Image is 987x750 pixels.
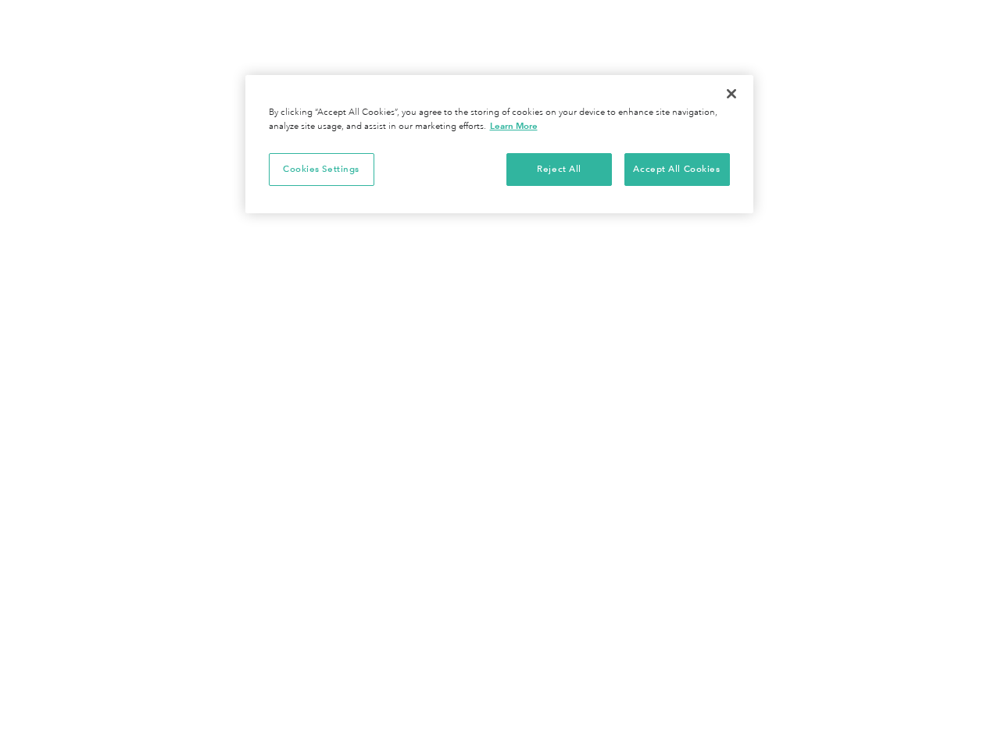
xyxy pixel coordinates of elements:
button: Reject All [506,153,612,186]
div: Cookie banner [245,75,753,213]
button: Cookies Settings [269,153,374,186]
div: Privacy [245,75,753,213]
button: Accept All Cookies [624,153,730,186]
div: By clicking “Accept All Cookies”, you agree to the storing of cookies on your device to enhance s... [269,106,730,134]
a: More information about your privacy, opens in a new tab [490,120,538,131]
button: Close [714,77,749,111]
